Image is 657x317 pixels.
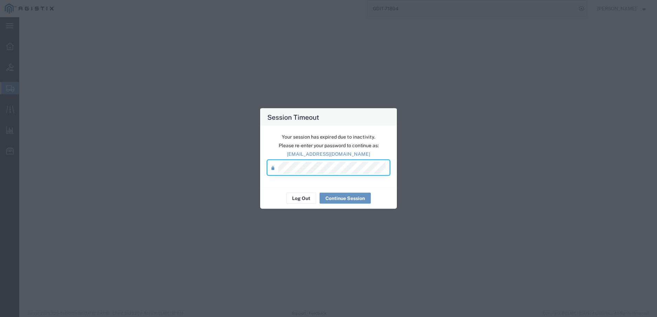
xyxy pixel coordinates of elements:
[267,142,390,149] p: Please re-enter your password to continue as:
[267,133,390,141] p: Your session has expired due to inactivity.
[320,193,371,204] button: Continue Session
[267,112,319,122] h4: Session Timeout
[267,151,390,158] p: [EMAIL_ADDRESS][DOMAIN_NAME]
[286,193,316,204] button: Log Out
